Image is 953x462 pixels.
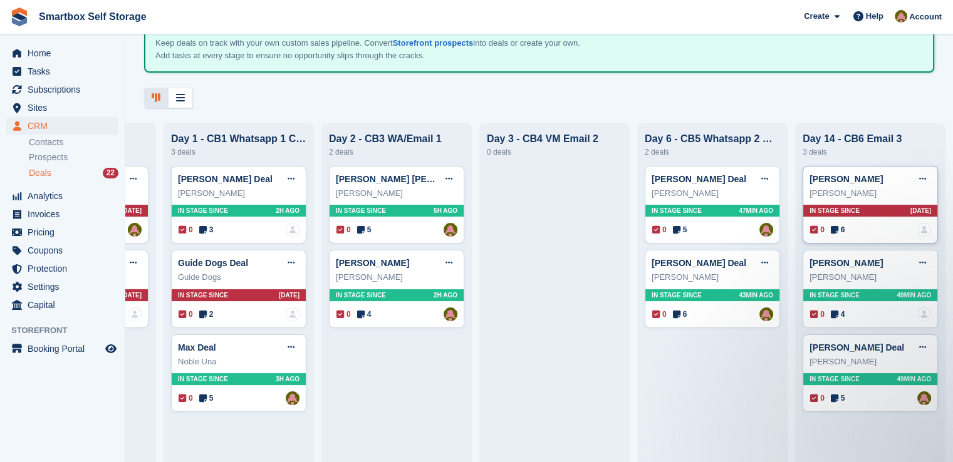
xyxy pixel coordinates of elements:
[276,206,299,215] span: 2H AGO
[810,290,860,300] span: In stage since
[128,223,142,237] a: Alex Selenitsas
[6,260,118,277] a: menu
[29,167,118,180] a: Deals 22
[652,271,773,284] div: [PERSON_NAME]
[178,342,216,352] a: Max Deal
[645,145,780,160] div: 2 deals
[810,374,860,384] span: In stage since
[286,391,299,405] a: Alex Selenitsas
[179,309,193,320] span: 0
[910,206,931,215] span: [DATE]
[6,340,118,357] a: menu
[6,187,118,205] a: menu
[28,296,103,314] span: Capital
[28,44,103,62] span: Home
[831,224,845,235] span: 6
[652,290,702,300] span: In stage since
[29,151,118,164] a: Prospects
[336,290,386,300] span: In stage since
[178,258,248,268] a: Guide Dogs Deal
[6,99,118,116] a: menu
[810,271,931,284] div: [PERSON_NAME]
[673,309,687,320] span: 6
[487,133,622,145] div: Day 3 - CB4 VM Email 2
[336,258,409,268] a: [PERSON_NAME]
[286,307,299,321] img: deal-assignee-blank
[6,223,118,241] a: menu
[6,242,118,259] a: menu
[6,205,118,223] a: menu
[831,309,845,320] span: 4
[128,307,142,321] a: deal-assignee-blank
[393,38,474,48] a: Storefront prospects
[28,223,103,241] span: Pricing
[810,393,825,404] span: 0
[103,341,118,356] a: Preview store
[336,271,457,284] div: [PERSON_NAME]
[804,10,829,23] span: Create
[199,224,214,235] span: 3
[28,99,103,116] span: Sites
[10,8,29,26] img: stora-icon-8386f47178a22dfd0bd8f6a31ec36ba5ce8667c1dd55bd0f319d3a0aa187defe.svg
[178,174,273,184] a: [PERSON_NAME] Deal
[759,307,773,321] a: Alex Selenitsas
[444,307,457,321] a: Alex Selenitsas
[652,174,746,184] a: [PERSON_NAME] Deal
[652,187,773,200] div: [PERSON_NAME]
[28,242,103,259] span: Coupons
[178,187,299,200] div: [PERSON_NAME]
[909,11,942,23] span: Account
[6,278,118,295] a: menu
[652,258,746,268] a: [PERSON_NAME] Deal
[897,290,931,300] span: 49MIN AGO
[28,117,103,135] span: CRM
[652,224,667,235] span: 0
[895,10,907,23] img: Alex Selenitsas
[673,224,687,235] span: 5
[28,205,103,223] span: Invoices
[178,206,228,215] span: In stage since
[739,290,773,300] span: 43MIN AGO
[831,393,845,404] span: 5
[803,145,938,160] div: 3 deals
[28,187,103,205] span: Analytics
[336,174,486,184] a: [PERSON_NAME] [PERSON_NAME]
[917,223,931,237] a: deal-assignee-blank
[6,63,118,80] a: menu
[11,324,125,337] span: Storefront
[810,356,931,368] div: [PERSON_NAME]
[917,307,931,321] a: deal-assignee-blank
[199,309,214,320] span: 2
[434,206,457,215] span: 5H AGO
[179,393,193,404] span: 0
[444,223,457,237] img: Alex Selenitsas
[336,309,351,320] span: 0
[178,374,228,384] span: In stage since
[179,224,193,235] span: 0
[739,206,773,215] span: 47MIN AGO
[810,342,904,352] a: [PERSON_NAME] Deal
[6,117,118,135] a: menu
[171,145,306,160] div: 3 deals
[917,391,931,405] a: Alex Selenitsas
[28,260,103,277] span: Protection
[276,374,299,384] span: 3H AGO
[897,374,931,384] span: 49MIN AGO
[803,133,938,145] div: Day 14 - CB6 Email 3
[6,44,118,62] a: menu
[29,136,118,148] a: Contacts
[329,145,464,160] div: 2 deals
[336,224,351,235] span: 0
[29,167,51,179] span: Deals
[759,223,773,237] a: Alex Selenitsas
[29,151,68,163] span: Prospects
[28,63,103,80] span: Tasks
[286,223,299,237] img: deal-assignee-blank
[329,133,464,145] div: Day 2 - CB3 WA/Email 1
[178,271,299,284] div: Guide Dogs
